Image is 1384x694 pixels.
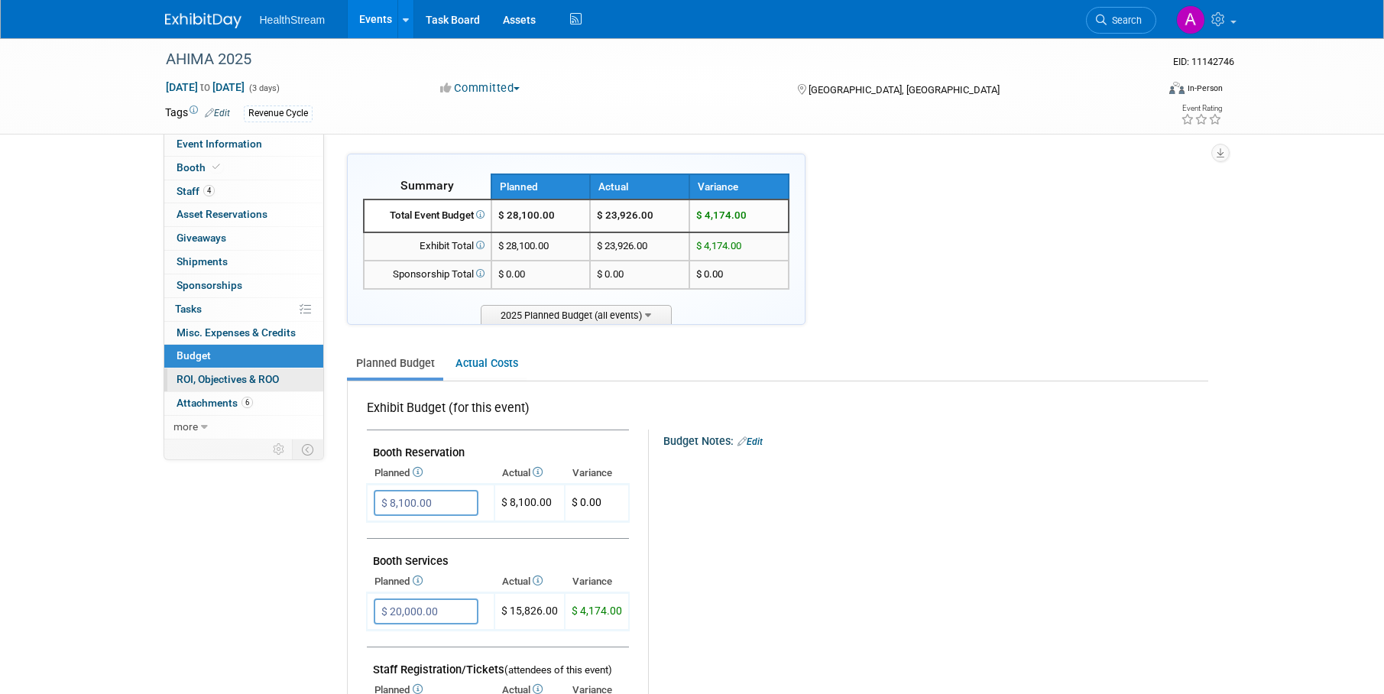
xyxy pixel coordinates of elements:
[590,199,689,232] td: $ 23,926.00
[177,349,211,362] span: Budget
[165,105,230,122] td: Tags
[435,80,526,96] button: Committed
[501,496,552,508] span: $ 8,100.00
[367,430,629,463] td: Booth Reservation
[367,539,629,572] td: Booth Services
[367,571,494,592] th: Planned
[809,84,1000,96] span: [GEOGRAPHIC_DATA], [GEOGRAPHIC_DATA]
[266,439,293,459] td: Personalize Event Tab Strip
[1181,105,1222,112] div: Event Rating
[663,430,1207,449] div: Budget Notes:
[177,255,228,268] span: Shipments
[494,571,565,592] th: Actual
[164,157,323,180] a: Booth
[367,400,623,425] div: Exhibit Budget (for this event)
[164,180,323,203] a: Staff4
[371,239,485,254] div: Exhibit Total
[164,416,323,439] a: more
[164,133,323,156] a: Event Information
[244,105,313,122] div: Revenue Cycle
[292,439,323,459] td: Toggle Event Tabs
[165,80,245,94] span: [DATE] [DATE]
[177,161,223,173] span: Booth
[494,593,565,631] td: $ 15,826.00
[248,83,280,93] span: (3 days)
[696,209,747,221] span: $ 4,174.00
[164,274,323,297] a: Sponsorships
[160,46,1133,73] div: AHIMA 2025
[498,240,549,251] span: $ 28,100.00
[689,174,789,199] th: Variance
[367,462,494,484] th: Planned
[260,14,326,26] span: HealthStream
[177,326,296,339] span: Misc. Expenses & Credits
[177,279,242,291] span: Sponsorships
[481,305,672,324] span: 2025 Planned Budget (all events)
[565,462,629,484] th: Variance
[572,496,601,508] span: $ 0.00
[198,81,212,93] span: to
[371,268,485,282] div: Sponsorship Total
[446,349,527,378] a: Actual Costs
[164,298,323,321] a: Tasks
[1173,56,1234,67] span: Event ID: 11142746
[164,203,323,226] a: Asset Reservations
[498,268,525,280] span: $ 0.00
[177,138,262,150] span: Event Information
[177,373,279,385] span: ROI, Objectives & ROO
[400,178,454,193] span: Summary
[164,345,323,368] a: Budget
[164,251,323,274] a: Shipments
[371,209,485,223] div: Total Event Budget
[177,397,253,409] span: Attachments
[696,268,723,280] span: $ 0.00
[164,322,323,345] a: Misc. Expenses & Credits
[177,208,267,220] span: Asset Reservations
[203,185,215,196] span: 4
[1187,83,1223,94] div: In-Person
[1176,5,1205,34] img: Amelie Smith
[177,232,226,244] span: Giveaways
[565,571,629,592] th: Variance
[212,163,220,171] i: Booth reservation complete
[165,13,241,28] img: ExhibitDay
[494,462,565,484] th: Actual
[241,397,253,408] span: 6
[1107,15,1142,26] span: Search
[590,261,689,289] td: $ 0.00
[590,174,689,199] th: Actual
[498,209,555,221] span: $ 28,100.00
[491,174,591,199] th: Planned
[1169,82,1185,94] img: Format-Inperson.png
[737,436,763,447] a: Edit
[590,232,689,261] td: $ 23,926.00
[205,108,230,118] a: Edit
[177,185,215,197] span: Staff
[175,303,202,315] span: Tasks
[164,392,323,415] a: Attachments6
[164,368,323,391] a: ROI, Objectives & ROO
[1066,79,1224,102] div: Event Format
[173,420,198,433] span: more
[347,349,443,378] a: Planned Budget
[367,647,629,680] td: Staff Registration/Tickets
[164,227,323,250] a: Giveaways
[572,605,622,617] span: $ 4,174.00
[1086,7,1156,34] a: Search
[696,240,741,251] span: $ 4,174.00
[504,664,612,676] span: (attendees of this event)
